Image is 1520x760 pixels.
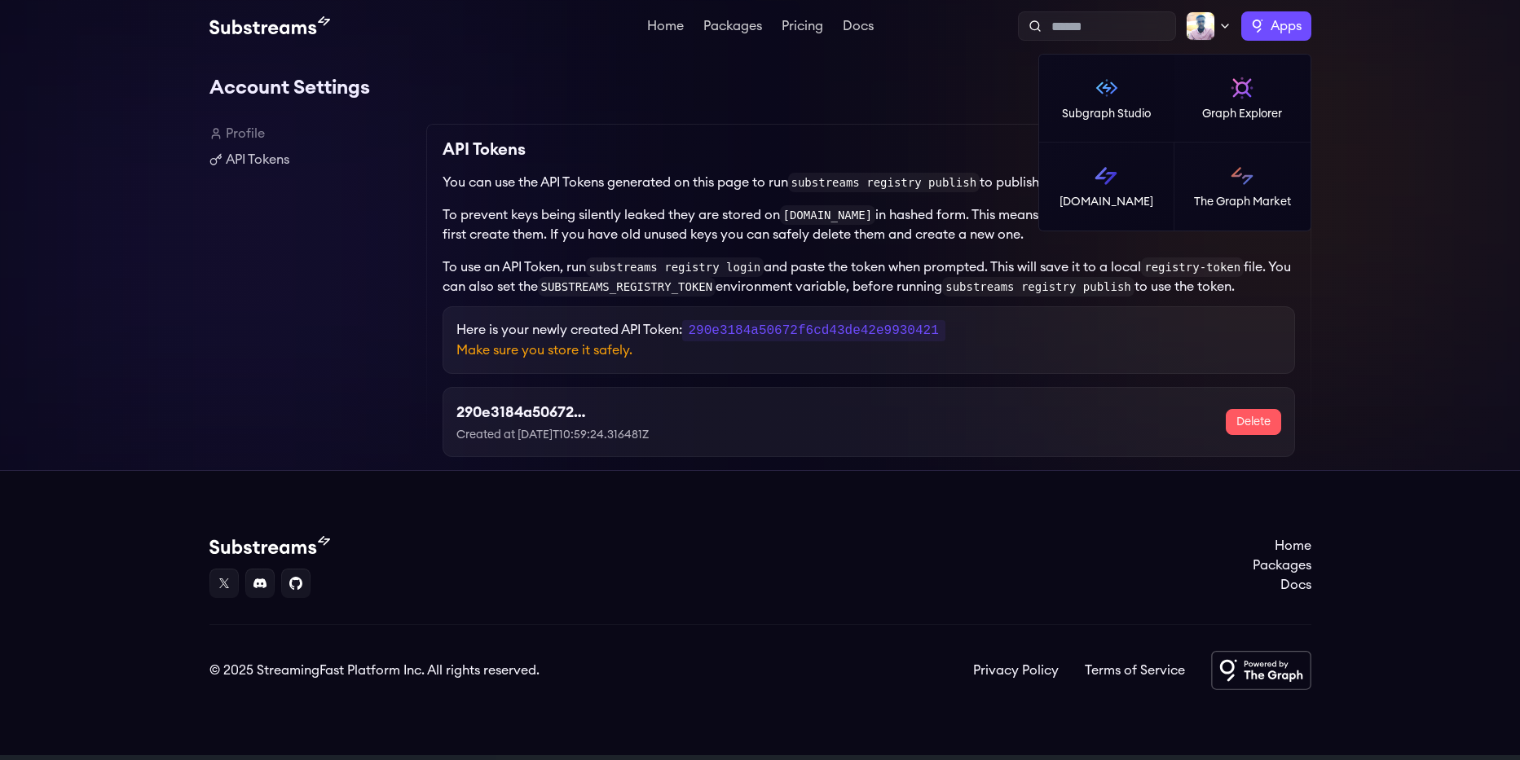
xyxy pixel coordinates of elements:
img: Graph Explorer logo [1229,75,1255,101]
a: Pricing [778,20,826,36]
div: © 2025 StreamingFast Platform Inc. All rights reserved. [209,661,540,680]
p: Graph Explorer [1202,106,1282,122]
a: [DOMAIN_NAME] [1039,143,1175,231]
img: Substreams logo [1093,163,1119,189]
p: To prevent keys being silently leaked they are stored on in hashed form. This means you can only ... [443,205,1295,244]
a: Profile [209,124,413,143]
a: Docs [839,20,877,36]
code: substreams registry publish [942,277,1134,297]
p: You can use the API Tokens generated on this page to run to publish packages on [443,173,1295,192]
p: Make sure you store it safely. [456,340,1281,360]
p: To use an API Token, run and paste the token when prompted. This will save it to a local file. Yo... [443,257,1295,297]
a: The Graph Market [1174,143,1311,231]
img: The Graph Market logo [1229,163,1255,189]
code: SUBSTREAMS_REGISTRY_TOKEN [538,277,716,297]
p: [DOMAIN_NAME] [1060,194,1153,210]
img: The Graph logo [1251,20,1264,33]
code: registry-token [1141,257,1244,277]
a: Docs [1253,575,1311,595]
code: [DOMAIN_NAME] [780,205,876,225]
a: Packages [1253,556,1311,575]
a: Subgraph Studio [1039,55,1175,143]
a: Terms of Service [1085,661,1185,680]
img: Substream's logo [209,16,330,36]
button: Delete [1226,409,1281,435]
a: API Tokens [209,150,413,169]
h3: 290e3184a50672f6cd43de42e9930421 [456,401,590,424]
p: The Graph Market [1194,194,1291,210]
code: substreams registry publish [788,173,980,192]
code: 290e3184a50672f6cd43de42e9930421 [682,320,945,341]
img: Subgraph Studio logo [1094,75,1120,101]
img: Profile [1186,11,1215,41]
p: Subgraph Studio [1062,106,1151,122]
code: substreams registry login [586,257,764,277]
a: Home [1253,536,1311,556]
a: Packages [700,20,765,36]
p: Here is your newly created API Token: [456,320,1281,340]
span: Apps [1271,16,1302,36]
p: Created at [DATE]T10:59:24.316481Z [456,427,724,443]
img: Substream's logo [209,536,330,556]
h1: Account Settings [209,72,1311,104]
img: Powered by The Graph [1211,651,1311,690]
a: Home [644,20,687,36]
h2: API Tokens [443,137,526,163]
a: Graph Explorer [1174,55,1311,143]
a: Privacy Policy [973,661,1059,680]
